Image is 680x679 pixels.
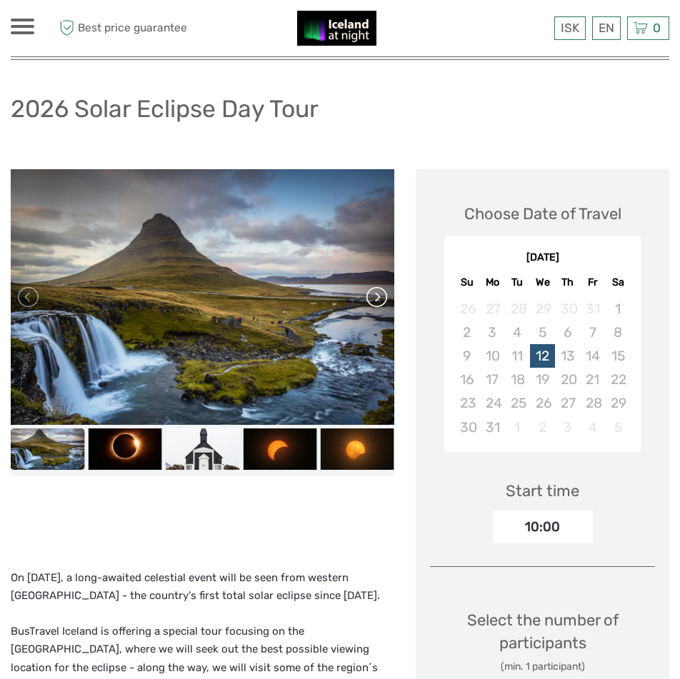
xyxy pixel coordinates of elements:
[651,21,663,35] span: 0
[555,368,580,391] div: Not available Thursday, August 20th, 2026
[605,344,630,368] div: Not available Saturday, August 15th, 2026
[530,273,555,292] div: We
[580,368,605,391] div: Not available Friday, August 21st, 2026
[480,416,505,439] div: Not available Monday, August 31st, 2026
[580,273,605,292] div: Fr
[56,16,187,40] span: Best price guarantee
[530,416,555,439] div: Not available Wednesday, September 2nd, 2026
[464,203,621,225] div: Choose Date of Travel
[480,273,505,292] div: Mo
[605,297,630,321] div: Not available Saturday, August 1st, 2026
[11,428,84,470] img: 6ac56dd9c05f44dcbc146b822f2c2bd8_slider_thumbnail.jpeg
[580,416,605,439] div: Not available Friday, September 4th, 2026
[454,273,479,292] div: Su
[493,510,593,543] div: 10:00
[555,297,580,321] div: Not available Thursday, July 30th, 2026
[480,321,505,344] div: Not available Monday, August 3rd, 2026
[605,368,630,391] div: Not available Saturday, August 22nd, 2026
[454,297,479,321] div: Not available Sunday, July 26th, 2026
[505,416,530,439] div: Not available Tuesday, September 1st, 2026
[530,297,555,321] div: Not available Wednesday, July 29th, 2026
[449,297,636,439] div: month 2026-08
[164,22,181,39] button: Open LiveChat chat widget
[454,321,479,344] div: Not available Sunday, August 2nd, 2026
[444,251,641,266] div: [DATE]
[297,11,376,46] img: 2375-0893e409-a1bb-4841-adb0-b7e32975a913_logo_small.jpg
[480,297,505,321] div: Not available Monday, July 27th, 2026
[505,297,530,321] div: Not available Tuesday, July 28th, 2026
[530,321,555,344] div: Not available Wednesday, August 5th, 2026
[505,321,530,344] div: Not available Tuesday, August 4th, 2026
[505,273,530,292] div: Tu
[505,368,530,391] div: Not available Tuesday, August 18th, 2026
[592,16,621,40] div: EN
[605,416,630,439] div: Not available Saturday, September 5th, 2026
[88,428,161,470] img: c4213a7c1d674e059f8f3c6dfb39f174_slider_thumbnail.jpeg
[580,344,605,368] div: Not available Friday, August 14th, 2026
[580,297,605,321] div: Not available Friday, July 31st, 2026
[605,391,630,415] div: Not available Saturday, August 29th, 2026
[561,21,579,35] span: ISK
[505,344,530,368] div: Not available Tuesday, August 11th, 2026
[480,368,505,391] div: Not available Monday, August 17th, 2026
[11,169,394,425] img: 6ac56dd9c05f44dcbc146b822f2c2bd8_main_slider.jpeg
[454,416,479,439] div: Not available Sunday, August 30th, 2026
[454,368,479,391] div: Not available Sunday, August 16th, 2026
[454,391,479,415] div: Not available Sunday, August 23rd, 2026
[530,344,555,368] div: Choose Wednesday, August 12th, 2026
[11,94,319,124] h1: 2026 Solar Eclipse Day Tour
[480,344,505,368] div: Not available Monday, August 10th, 2026
[555,344,580,368] div: Not available Thursday, August 13th, 2026
[555,416,580,439] div: Not available Thursday, September 3rd, 2026
[243,428,316,470] img: 8ceedc6a9ffd44cd8155a20f915f8df5_slider_thumbnail.jpeg
[430,609,655,674] div: Select the number of participants
[605,273,630,292] div: Sa
[480,391,505,415] div: Not available Monday, August 24th, 2026
[321,428,394,470] img: 98cffdc229d24f10a16d941bdaef80a8_slider_thumbnail.jpeg
[454,344,479,368] div: Not available Sunday, August 9th, 2026
[530,368,555,391] div: Not available Wednesday, August 19th, 2026
[430,660,655,674] div: (min. 1 participant)
[20,25,161,36] p: We're away right now. Please check back later!
[580,391,605,415] div: Not available Friday, August 28th, 2026
[11,569,394,605] p: On [DATE], a long-awaited celestial event will be seen from western [GEOGRAPHIC_DATA] - the count...
[530,391,555,415] div: Not available Wednesday, August 26th, 2026
[505,391,530,415] div: Not available Tuesday, August 25th, 2026
[555,321,580,344] div: Not available Thursday, August 6th, 2026
[605,321,630,344] div: Not available Saturday, August 8th, 2026
[555,273,580,292] div: Th
[555,391,580,415] div: Not available Thursday, August 27th, 2026
[166,428,239,470] img: 1f1db149d25d4db18005a213867fb30a_slider_thumbnail.jpeg
[580,321,605,344] div: Not available Friday, August 7th, 2026
[506,480,579,502] div: Start time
